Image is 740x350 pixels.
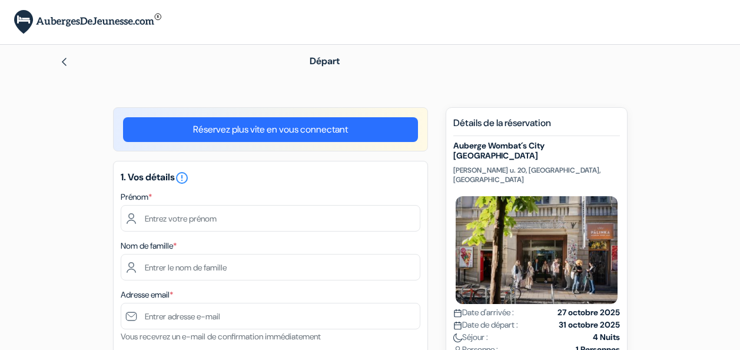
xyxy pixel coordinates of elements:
strong: 4 Nuits [593,331,620,344]
input: Entrer adresse e-mail [121,303,420,329]
span: Départ [310,55,340,67]
span: Séjour : [453,331,488,344]
input: Entrer le nom de famille [121,254,420,280]
h5: Détails de la réservation [453,117,620,136]
a: Réservez plus vite en vous connectant [123,117,418,142]
label: Prénom [121,191,152,203]
p: [PERSON_NAME] u. 20, [GEOGRAPHIC_DATA], [GEOGRAPHIC_DATA] [453,166,620,184]
h5: 1. Vos détails [121,171,420,185]
img: moon.svg [453,334,462,342]
img: calendar.svg [453,309,462,318]
label: Nom de famille [121,240,177,252]
strong: 27 octobre 2025 [558,306,620,319]
a: error_outline [175,171,189,183]
h5: Auberge Wombat´s City [GEOGRAPHIC_DATA] [453,141,620,161]
img: left_arrow.svg [59,57,69,67]
span: Date d'arrivée : [453,306,514,319]
strong: 31 octobre 2025 [559,319,620,331]
img: AubergesDeJeunesse.com [14,10,161,34]
span: Date de départ : [453,319,518,331]
img: calendar.svg [453,321,462,330]
label: Adresse email [121,289,173,301]
input: Entrez votre prénom [121,205,420,232]
small: Vous recevrez un e-mail de confirmation immédiatement [121,331,321,342]
i: error_outline [175,171,189,185]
